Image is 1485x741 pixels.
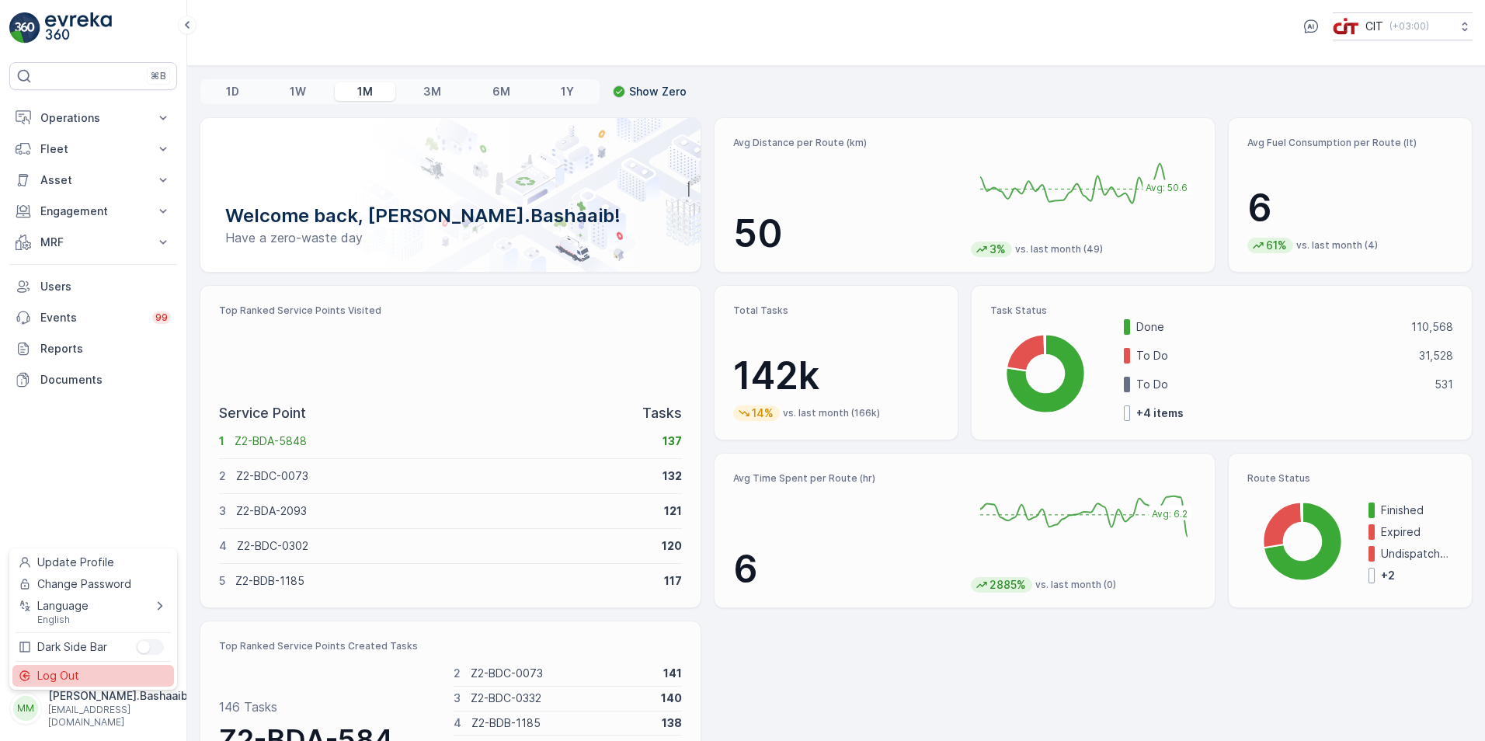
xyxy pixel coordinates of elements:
[9,165,177,196] button: Asset
[733,546,958,593] p: 6
[225,204,676,228] p: Welcome back, [PERSON_NAME].Bashaaib!
[492,84,510,99] p: 6M
[1136,405,1184,421] p: + 4 items
[454,715,461,731] p: 4
[1381,503,1453,518] p: Finished
[290,84,306,99] p: 1W
[423,84,441,99] p: 3M
[783,407,880,419] p: vs. last month (166k)
[37,668,79,684] span: Log Out
[1365,19,1383,34] p: CIT
[9,271,177,302] a: Users
[1381,524,1453,540] p: Expired
[1389,20,1429,33] p: ( +03:00 )
[9,333,177,364] a: Reports
[661,691,682,706] p: 140
[9,134,177,165] button: Fleet
[225,228,676,247] p: Have a zero-waste day
[37,555,114,570] span: Update Profile
[40,110,146,126] p: Operations
[40,341,171,357] p: Reports
[663,433,682,449] p: 137
[9,302,177,333] a: Events99
[235,433,652,449] p: Z2-BDA-5848
[662,538,682,554] p: 120
[733,304,939,317] p: Total Tasks
[642,402,682,424] p: Tasks
[357,84,373,99] p: 1M
[750,405,775,421] p: 14%
[733,210,958,257] p: 50
[219,503,226,519] p: 3
[37,598,89,614] span: Language
[9,688,177,729] button: MM[PERSON_NAME].Bashaaib[EMAIL_ADDRESS][DOMAIN_NAME]
[219,640,682,652] p: Top Ranked Service Points Created Tasks
[988,242,1007,257] p: 3%
[471,666,653,681] p: Z2-BDC-0073
[40,141,146,157] p: Fleet
[1136,348,1409,364] p: To Do
[237,538,652,554] p: Z2-BDC-0302
[1264,238,1289,253] p: 61%
[236,503,654,519] p: Z2-BDA-2093
[37,639,107,655] span: Dark Side Bar
[219,573,225,589] p: 5
[48,688,188,704] p: [PERSON_NAME].Bashaaib
[40,310,143,325] p: Events
[471,691,651,706] p: Z2-BDC-0332
[40,172,146,188] p: Asset
[1435,377,1453,392] p: 531
[561,84,574,99] p: 1Y
[664,503,682,519] p: 121
[9,227,177,258] button: MRF
[9,548,177,690] ul: Menu
[9,364,177,395] a: Documents
[45,12,112,43] img: logo_light-DOdMpM7g.png
[1015,243,1103,256] p: vs. last month (49)
[733,472,958,485] p: Avg Time Spent per Route (hr)
[9,103,177,134] button: Operations
[1381,568,1397,583] p: + 2
[1296,239,1378,252] p: vs. last month (4)
[664,573,682,589] p: 117
[9,12,40,43] img: logo
[1333,18,1359,35] img: cit-logo_pOk6rL0.png
[1419,348,1453,364] p: 31,528
[155,311,169,325] p: 99
[235,573,654,589] p: Z2-BDB-1185
[1247,472,1453,485] p: Route Status
[1333,12,1473,40] button: CIT(+03:00)
[988,577,1028,593] p: 2885%
[219,433,224,449] p: 1
[1136,319,1401,335] p: Done
[219,304,682,317] p: Top Ranked Service Points Visited
[733,137,958,149] p: Avg Distance per Route (km)
[236,468,652,484] p: Z2-BDC-0073
[13,696,38,721] div: MM
[454,666,461,681] p: 2
[471,715,652,731] p: Z2-BDB-1185
[219,402,306,424] p: Service Point
[40,372,171,388] p: Documents
[151,70,166,82] p: ⌘B
[48,704,188,729] p: [EMAIL_ADDRESS][DOMAIN_NAME]
[37,614,89,626] span: English
[1035,579,1116,591] p: vs. last month (0)
[219,468,226,484] p: 2
[1247,137,1453,149] p: Avg Fuel Consumption per Route (lt)
[40,279,171,294] p: Users
[663,666,682,681] p: 141
[219,538,227,554] p: 4
[226,84,239,99] p: 1D
[663,468,682,484] p: 132
[1381,546,1453,562] p: Undispatched
[733,353,939,399] p: 142k
[629,84,687,99] p: Show Zero
[9,196,177,227] button: Engagement
[40,235,146,250] p: MRF
[454,691,461,706] p: 3
[1136,377,1424,392] p: To Do
[40,204,146,219] p: Engagement
[37,576,131,592] span: Change Password
[1411,319,1453,335] p: 110,568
